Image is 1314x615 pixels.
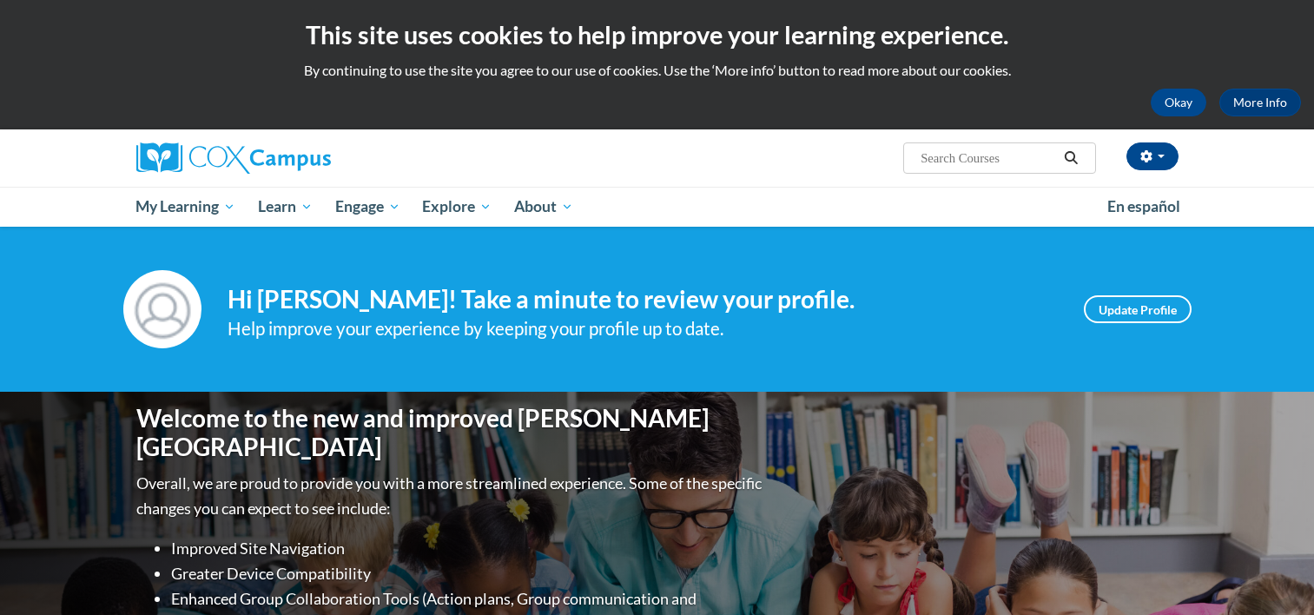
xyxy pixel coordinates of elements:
[125,187,248,227] a: My Learning
[110,187,1205,227] div: Main menu
[335,196,400,217] span: Engage
[1096,188,1192,225] a: En español
[13,17,1301,52] h2: This site uses cookies to help improve your learning experience.
[411,187,503,227] a: Explore
[1151,89,1206,116] button: Okay
[514,196,573,217] span: About
[1107,197,1180,215] span: En español
[228,285,1058,314] h4: Hi [PERSON_NAME]! Take a minute to review your profile.
[1058,148,1084,169] button: Search
[228,314,1058,343] div: Help improve your experience by keeping your profile up to date.
[422,196,492,217] span: Explore
[136,471,766,521] p: Overall, we are proud to provide you with a more streamlined experience. Some of the specific cha...
[1245,546,1300,601] iframe: Button to launch messaging window
[123,270,201,348] img: Profile Image
[919,148,1058,169] input: Search Courses
[135,196,235,217] span: My Learning
[13,61,1301,80] p: By continuing to use the site you agree to our use of cookies. Use the ‘More info’ button to read...
[324,187,412,227] a: Engage
[171,561,766,586] li: Greater Device Compatibility
[136,142,331,174] img: Cox Campus
[136,404,766,462] h1: Welcome to the new and improved [PERSON_NAME][GEOGRAPHIC_DATA]
[258,196,313,217] span: Learn
[1084,295,1192,323] a: Update Profile
[171,536,766,561] li: Improved Site Navigation
[503,187,584,227] a: About
[136,142,466,174] a: Cox Campus
[1219,89,1301,116] a: More Info
[1126,142,1179,170] button: Account Settings
[247,187,324,227] a: Learn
